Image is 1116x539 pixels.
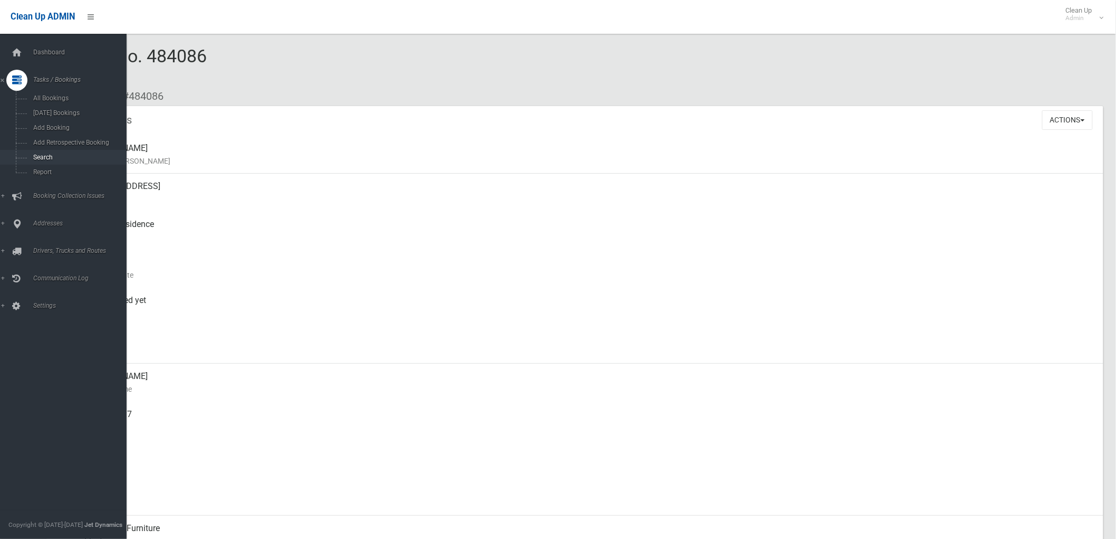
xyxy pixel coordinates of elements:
[30,124,127,131] span: Add Booking
[30,94,127,102] span: All Bookings
[11,12,75,22] span: Clean Up ADMIN
[84,478,1095,516] div: None given
[30,49,136,56] span: Dashboard
[115,87,163,106] li: #484086
[30,76,136,83] span: Tasks / Bookings
[1066,14,1092,22] small: Admin
[84,155,1095,167] small: Name of [PERSON_NAME]
[84,326,1095,364] div: [DATE]
[84,521,122,528] strong: Jet Dynamics
[30,109,127,117] span: [DATE] Bookings
[84,136,1095,174] div: [PERSON_NAME]
[84,345,1095,357] small: Zone
[30,247,136,254] span: Drivers, Trucks and Routes
[84,402,1095,440] div: 0450871117
[84,269,1095,281] small: Collection Date
[84,212,1095,250] div: Front of Residence
[30,168,127,176] span: Report
[30,220,136,227] span: Addresses
[84,307,1095,319] small: Collected At
[1061,6,1103,22] span: Clean Up
[84,193,1095,205] small: Address
[30,192,136,200] span: Booking Collection Issues
[84,459,1095,471] small: Landline
[84,250,1095,288] div: [DATE]
[30,139,127,146] span: Add Retrospective Booking
[1042,110,1093,130] button: Actions
[8,521,83,528] span: Copyright © [DATE]-[DATE]
[84,383,1095,395] small: Contact Name
[84,497,1095,509] small: Email
[84,421,1095,433] small: Mobile
[84,288,1095,326] div: Not collected yet
[84,364,1095,402] div: [PERSON_NAME]
[84,231,1095,243] small: Pickup Point
[84,174,1095,212] div: [STREET_ADDRESS]
[46,45,207,87] span: Booking No. 484086
[30,275,136,282] span: Communication Log
[30,302,136,309] span: Settings
[84,440,1095,478] div: None given
[30,154,127,161] span: Search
